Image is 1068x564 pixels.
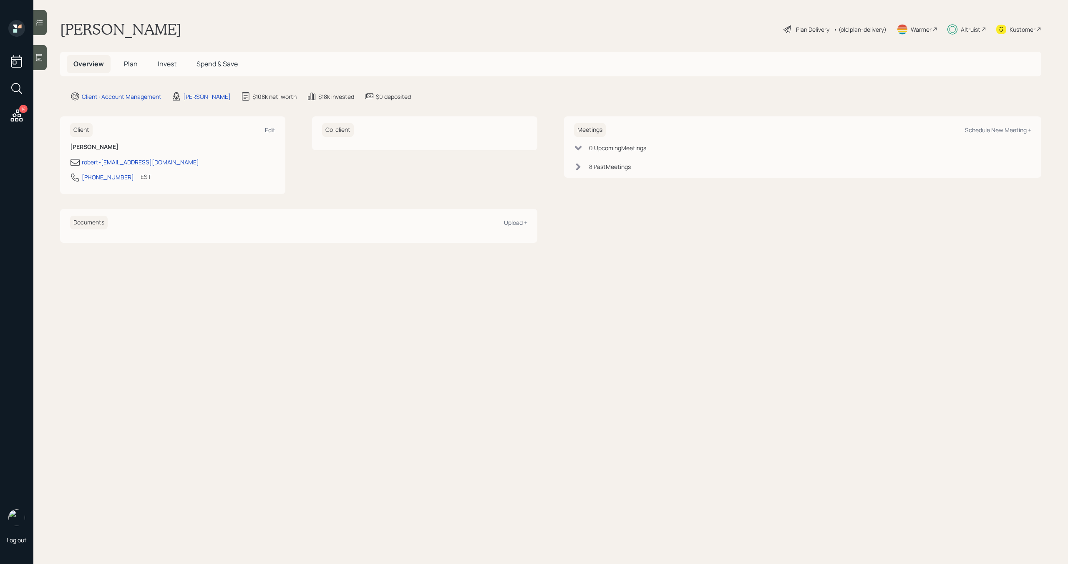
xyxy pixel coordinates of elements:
div: • (old plan-delivery) [834,25,887,34]
div: Kustomer [1010,25,1035,34]
div: robert-[EMAIL_ADDRESS][DOMAIN_NAME] [82,158,199,166]
div: Plan Delivery [796,25,829,34]
h6: Meetings [574,123,606,137]
div: $0 deposited [376,92,411,101]
div: EST [141,172,151,181]
div: Upload + [504,219,527,227]
span: Invest [158,59,176,68]
div: 14 [19,105,28,113]
div: Schedule New Meeting + [965,126,1031,134]
div: [PHONE_NUMBER] [82,173,134,181]
div: 8 Past Meeting s [589,162,631,171]
h1: [PERSON_NAME] [60,20,181,38]
div: Log out [7,536,27,544]
img: michael-russo-headshot.png [8,509,25,526]
div: Client · Account Management [82,92,161,101]
div: $18k invested [318,92,354,101]
div: 0 Upcoming Meeting s [589,144,646,152]
h6: [PERSON_NAME] [70,144,275,151]
div: Edit [265,126,275,134]
div: $108k net-worth [252,92,297,101]
h6: Client [70,123,93,137]
h6: Documents [70,216,108,229]
span: Plan [124,59,138,68]
span: Overview [73,59,104,68]
div: [PERSON_NAME] [183,92,231,101]
span: Spend & Save [196,59,238,68]
h6: Co-client [322,123,354,137]
div: Warmer [911,25,932,34]
div: Altruist [961,25,980,34]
